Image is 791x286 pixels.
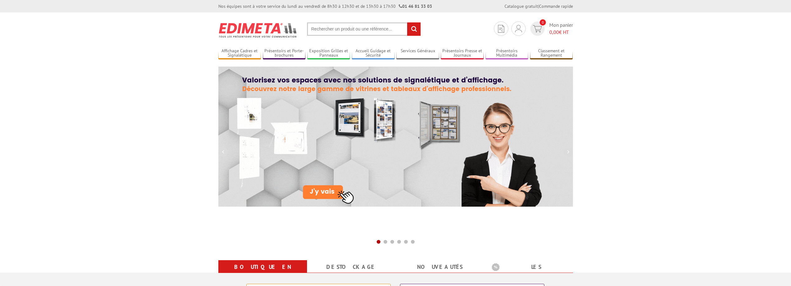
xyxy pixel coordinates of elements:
div: Nos équipes sont à votre service du lundi au vendredi de 8h30 à 12h30 et de 13h30 à 17h30 [218,3,432,9]
a: Présentoirs Presse et Journaux [441,48,484,59]
b: Les promotions [492,261,570,274]
a: Présentoirs et Porte-brochures [263,48,306,59]
span: € HT [549,29,573,36]
a: Commande rapide [539,3,573,9]
img: devis rapide [533,25,542,32]
input: Rechercher un produit ou une référence... [307,22,421,36]
a: Services Généraux [396,48,439,59]
span: 0,00 [549,29,559,35]
a: Boutique en ligne [226,261,300,284]
a: nouveautés [403,261,477,273]
img: devis rapide [515,25,522,32]
a: Destockage [314,261,388,273]
img: Présentoir, panneau, stand - Edimeta - PLV, affichage, mobilier bureau, entreprise [218,19,298,42]
a: Présentoirs Multimédia [486,48,528,59]
strong: 01 46 81 33 03 [399,3,432,9]
a: Affichage Cadres et Signalétique [218,48,261,59]
a: Exposition Grilles et Panneaux [307,48,350,59]
a: Les promotions [492,261,565,284]
div: | [505,3,573,9]
a: devis rapide 0 Mon panier 0,00€ HT [529,21,573,36]
img: devis rapide [498,25,504,33]
a: Catalogue gratuit [505,3,538,9]
span: Mon panier [549,21,573,36]
a: Accueil Guidage et Sécurité [352,48,395,59]
a: Classement et Rangement [530,48,573,59]
input: rechercher [407,22,421,36]
span: 0 [540,19,546,26]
